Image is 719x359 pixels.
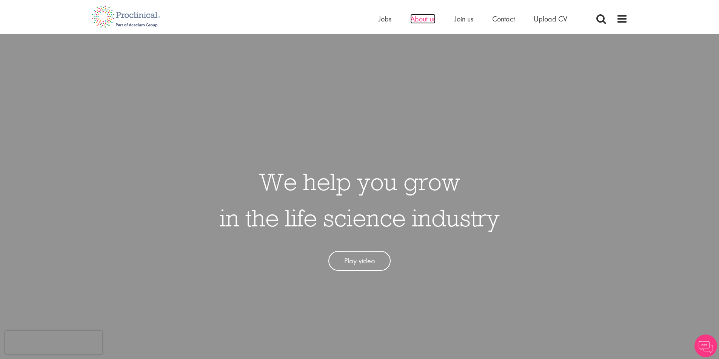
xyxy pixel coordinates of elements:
img: Chatbot [694,335,717,357]
a: Jobs [379,14,391,24]
a: Contact [492,14,515,24]
a: About us [410,14,436,24]
h1: We help you grow in the life science industry [220,163,500,236]
a: Join us [454,14,473,24]
a: Upload CV [534,14,567,24]
a: Play video [328,251,391,271]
